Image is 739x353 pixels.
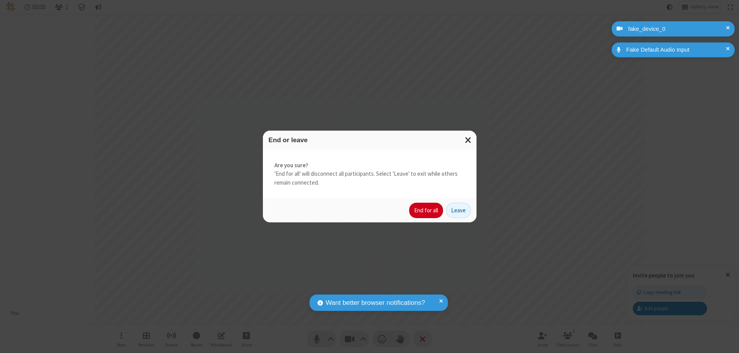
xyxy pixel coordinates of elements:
[274,161,465,170] strong: Are you sure?
[263,150,477,199] div: 'End for all' will disconnect all participants. Select 'Leave' to exit while others remain connec...
[409,203,443,218] button: End for all
[460,131,477,150] button: Close modal
[269,136,471,144] h3: End or leave
[326,298,425,308] span: Want better browser notifications?
[624,45,729,54] div: Fake Default Audio Input
[446,203,471,218] button: Leave
[625,25,729,34] div: fake_device_0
